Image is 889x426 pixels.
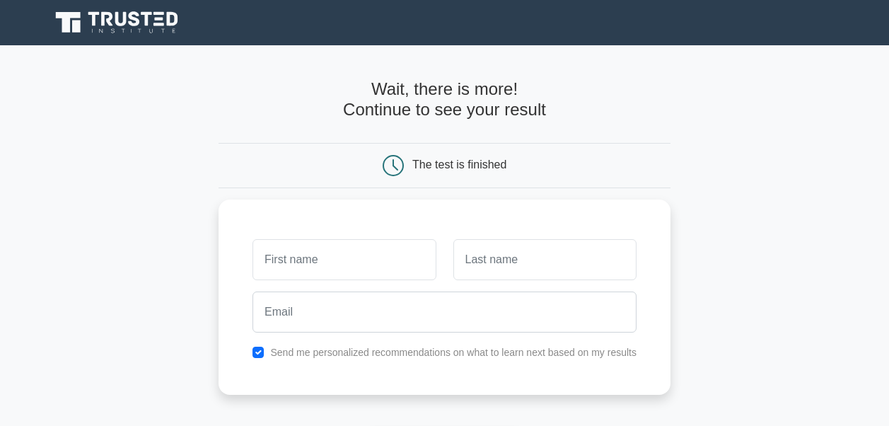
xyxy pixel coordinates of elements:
label: Send me personalized recommendations on what to learn next based on my results [270,347,637,358]
input: Email [252,292,637,333]
input: Last name [453,239,637,280]
div: The test is finished [412,159,506,171]
h4: Wait, there is more! Continue to see your result [219,79,670,120]
input: First name [252,239,436,280]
